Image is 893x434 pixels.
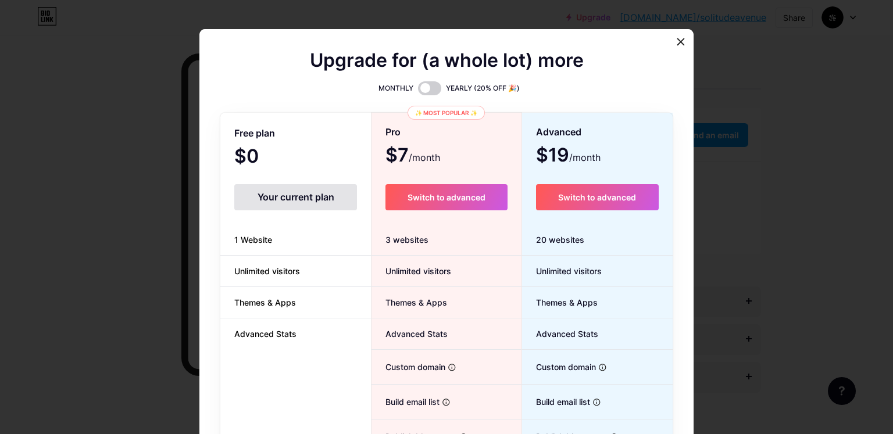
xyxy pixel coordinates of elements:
span: $0 [234,149,290,166]
span: Build email list [522,396,590,408]
span: Themes & Apps [522,296,598,309]
div: 3 websites [372,224,521,256]
button: Switch to advanced [536,184,659,210]
span: $19 [536,148,601,164]
span: Unlimited visitors [522,265,602,277]
div: ✨ Most popular ✨ [408,106,485,120]
span: Unlimited visitors [372,265,451,277]
span: Build email list [372,396,440,408]
span: Upgrade for (a whole lot) more [310,53,584,67]
span: Themes & Apps [220,296,310,309]
span: Advanced Stats [220,328,310,340]
span: /month [569,150,601,164]
span: Free plan [234,123,275,144]
span: Unlimited visitors [220,265,314,277]
span: $7 [385,148,440,164]
span: /month [409,150,440,164]
span: Advanced Stats [372,328,448,340]
div: 20 websites [522,224,673,256]
span: Advanced Stats [522,328,598,340]
span: Themes & Apps [372,296,447,309]
span: Advanced [536,122,581,142]
span: Switch to advanced [408,192,485,202]
span: Switch to advanced [558,192,636,202]
span: Pro [385,122,401,142]
span: Custom domain [372,361,445,373]
span: YEARLY (20% OFF 🎉) [446,83,520,94]
button: Switch to advanced [385,184,507,210]
span: Custom domain [522,361,596,373]
div: Your current plan [234,184,357,210]
span: 1 Website [220,234,286,246]
span: MONTHLY [378,83,413,94]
